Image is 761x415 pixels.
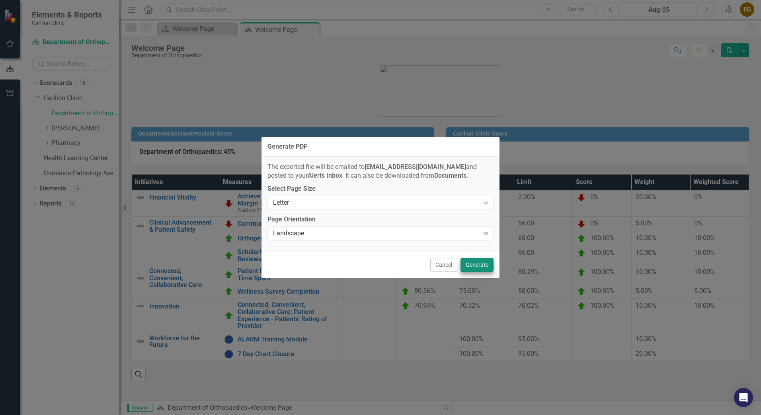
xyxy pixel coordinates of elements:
[365,163,466,171] strong: [EMAIL_ADDRESS][DOMAIN_NAME]
[734,388,753,407] div: Open Intercom Messenger
[461,258,494,272] button: Generate
[273,229,480,238] div: Landscape
[430,258,457,272] button: Cancel
[267,163,477,180] span: The exported file will be emailed to and posted to your . It can also be downloaded from .
[267,184,494,194] label: Select Page Size
[308,172,342,179] strong: Alerts Inbox
[267,215,494,224] label: Page Orientation
[273,198,480,207] div: Letter
[434,172,466,179] strong: Documents
[267,143,307,150] div: Generate PDF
